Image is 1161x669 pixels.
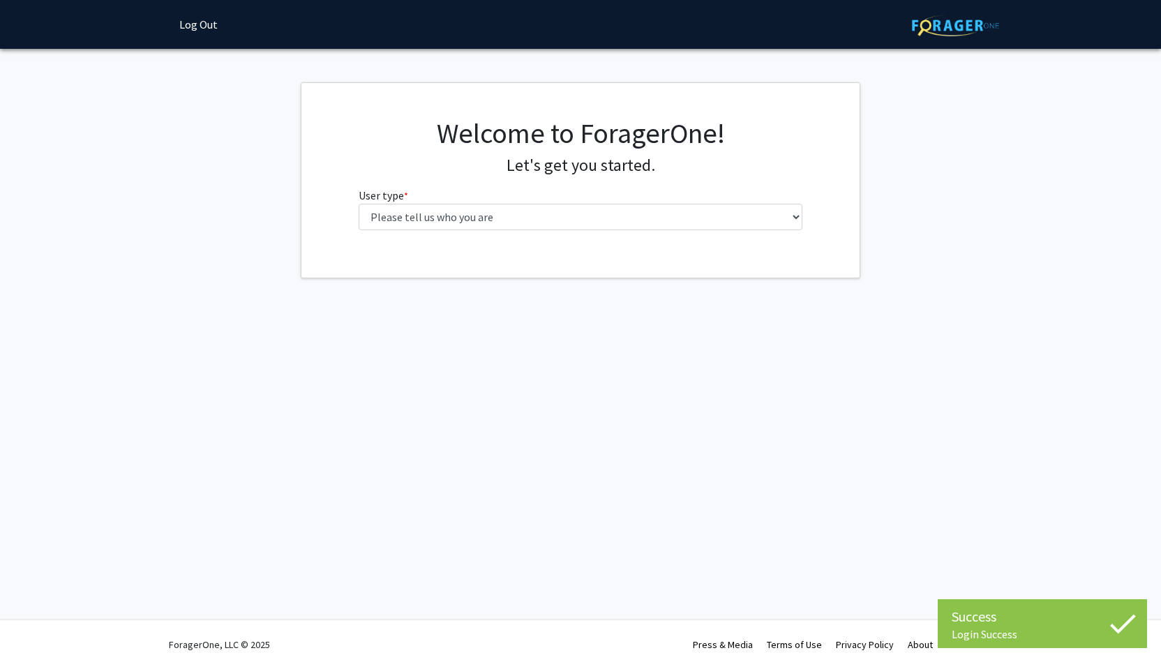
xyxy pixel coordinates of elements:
img: ForagerOne Logo [912,15,999,36]
label: User type [359,187,408,204]
div: ForagerOne, LLC © 2025 [169,620,270,669]
a: Press & Media [693,638,753,651]
a: Privacy Policy [836,638,894,651]
h1: Welcome to ForagerOne! [359,116,803,150]
a: About [908,638,933,651]
div: Login Success [952,627,1133,641]
a: Terms of Use [767,638,822,651]
h4: Let's get you started. [359,156,803,176]
div: Success [952,606,1133,627]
